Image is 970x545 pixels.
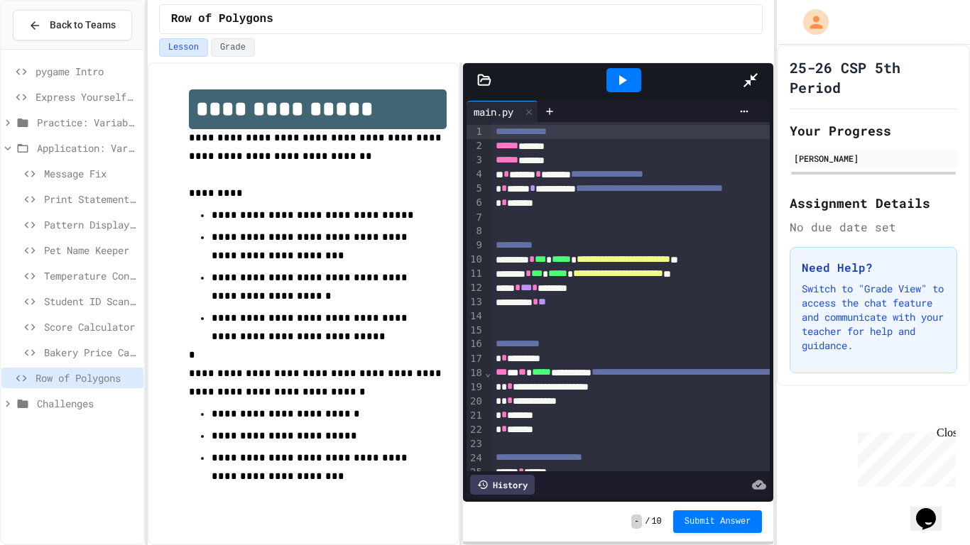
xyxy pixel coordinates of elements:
[44,217,138,232] span: Pattern Display Challenge
[802,259,945,276] h3: Need Help?
[467,324,484,338] div: 15
[44,294,138,309] span: Student ID Scanner
[467,409,484,423] div: 21
[631,514,642,529] span: -
[37,115,138,130] span: Practice: Variables/Print
[467,295,484,309] div: 13
[794,152,953,165] div: [PERSON_NAME]
[467,238,484,253] div: 9
[467,167,484,182] div: 4
[467,196,484,210] div: 6
[467,139,484,153] div: 2
[673,510,763,533] button: Submit Answer
[470,475,535,495] div: History
[790,121,957,141] h2: Your Progress
[467,352,484,366] div: 17
[467,309,484,324] div: 14
[467,451,484,466] div: 24
[171,11,273,28] span: Row of Polygons
[484,367,491,378] span: Fold line
[467,466,484,480] div: 25
[13,10,132,40] button: Back to Teams
[44,268,138,283] span: Temperature Converter
[467,423,484,437] div: 22
[467,267,484,281] div: 11
[44,192,138,207] span: Print Statement Repair
[36,64,138,79] span: pygame Intro
[910,488,956,531] iframe: chat widget
[467,224,484,238] div: 8
[645,516,650,527] span: /
[159,38,208,57] button: Lesson
[44,319,138,334] span: Score Calculator
[802,282,945,353] p: Switch to "Grade View" to access the chat feature and communicate with your teacher for help and ...
[467,182,484,196] div: 5
[467,101,538,122] div: main.py
[467,380,484,395] div: 19
[44,345,138,360] span: Bakery Price Calculator
[467,253,484,267] div: 10
[37,396,138,411] span: Challenges
[467,104,521,119] div: main.py
[467,366,484,380] div: 18
[467,153,484,167] div: 3
[467,337,484,351] div: 16
[44,243,138,258] span: Pet Name Keeper
[6,6,98,90] div: Chat with us now!Close
[788,6,832,38] div: My Account
[467,281,484,295] div: 12
[685,516,751,527] span: Submit Answer
[852,426,956,487] iframe: chat widget
[36,89,138,104] span: Express Yourself in Python!
[36,370,138,385] span: Row of Polygons
[50,18,116,33] span: Back to Teams
[37,141,138,155] span: Application: Variables/Print
[467,395,484,409] div: 20
[790,193,957,213] h2: Assignment Details
[467,125,484,139] div: 1
[44,166,138,181] span: Message Fix
[467,437,484,451] div: 23
[211,38,255,57] button: Grade
[467,211,484,225] div: 7
[651,516,661,527] span: 10
[790,57,957,97] h1: 25-26 CSP 5th Period
[790,219,957,236] div: No due date set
